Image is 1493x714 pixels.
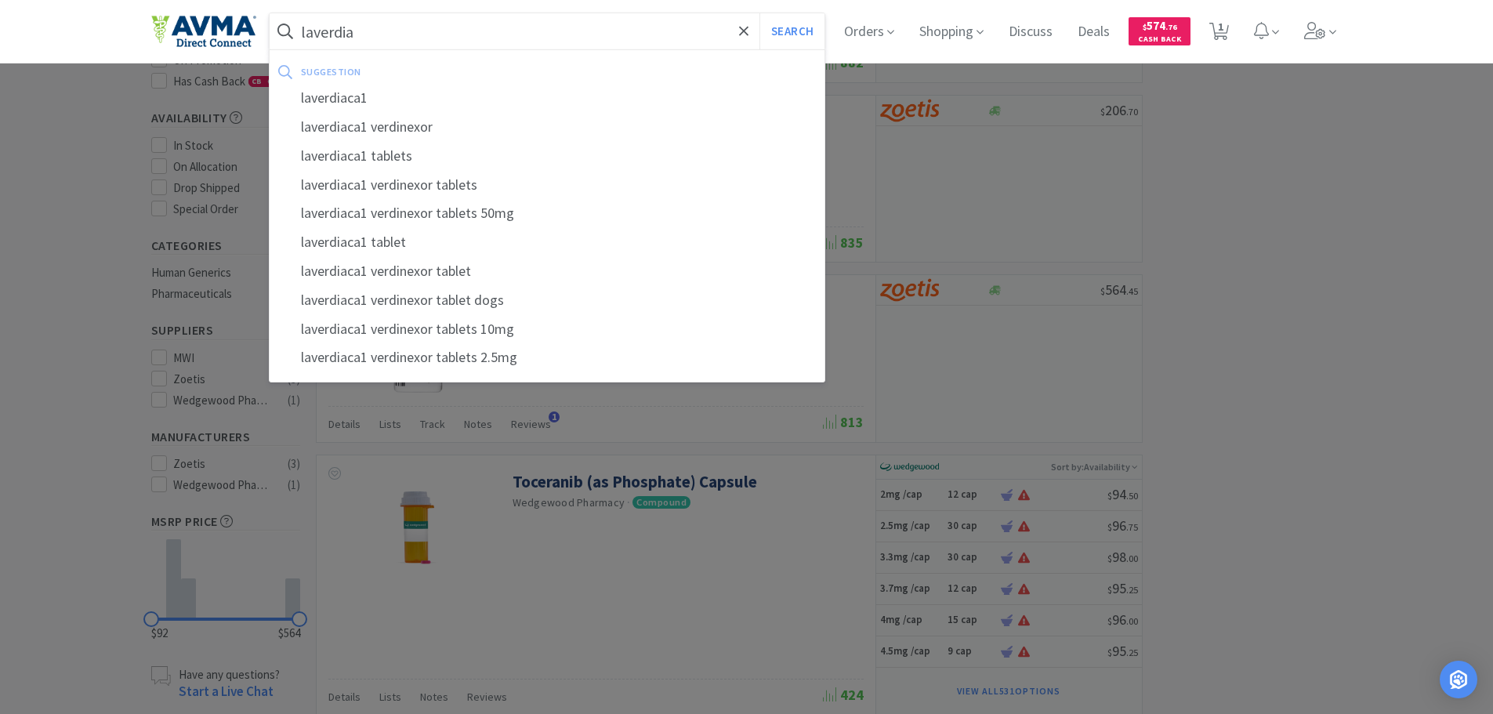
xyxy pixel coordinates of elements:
a: $574.76Cash Back [1129,10,1190,53]
span: $ [1143,22,1147,32]
button: Search [759,13,824,49]
input: Search by item, sku, manufacturer, ingredient, size... [270,13,825,49]
div: laverdiaca1 tablets [270,142,825,171]
span: 574 [1143,18,1177,33]
span: . 76 [1165,22,1177,32]
div: laverdiaca1 verdinexor tablets 10mg [270,315,825,344]
a: 1 [1203,27,1235,41]
div: laverdiaca1 [270,84,825,113]
img: e4e33dab9f054f5782a47901c742baa9_102.png [151,15,256,48]
div: laverdiaca1 verdinexor tablet [270,257,825,286]
div: suggestion [301,60,589,84]
div: laverdiaca1 tablet [270,228,825,257]
a: Deals [1071,25,1116,39]
div: laverdiaca1 verdinexor [270,113,825,142]
div: Open Intercom Messenger [1440,661,1477,698]
div: laverdiaca1 verdinexor tablets 2.5mg [270,343,825,372]
div: laverdiaca1 verdinexor tablets [270,171,825,200]
a: Discuss [1002,25,1059,39]
div: laverdiaca1 verdinexor tablet dogs [270,286,825,315]
div: laverdiaca1 verdinexor tablets 50mg [270,199,825,228]
span: Cash Back [1138,35,1181,45]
